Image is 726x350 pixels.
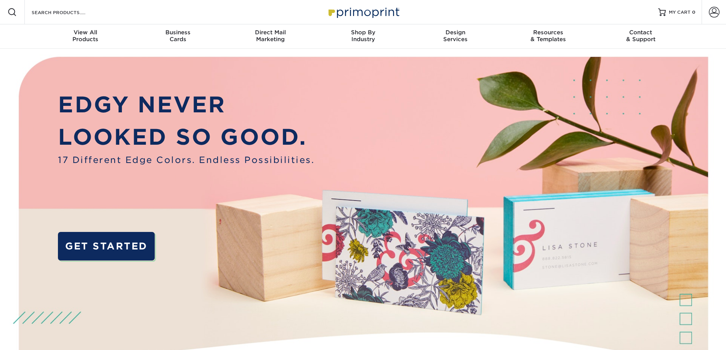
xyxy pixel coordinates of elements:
[692,10,696,15] span: 0
[58,88,314,121] p: EDGY NEVER
[58,153,314,166] span: 17 Different Edge Colors. Endless Possibilities.
[317,29,409,43] div: Industry
[31,8,105,17] input: SEARCH PRODUCTS.....
[409,24,502,49] a: DesignServices
[409,29,502,43] div: Services
[325,4,401,20] img: Primoprint
[39,29,132,43] div: Products
[224,29,317,43] div: Marketing
[131,29,224,43] div: Cards
[39,24,132,49] a: View AllProducts
[502,29,595,36] span: Resources
[595,29,687,36] span: Contact
[58,121,314,153] p: LOOKED SO GOOD.
[502,29,595,43] div: & Templates
[317,24,409,49] a: Shop ByIndustry
[224,29,317,36] span: Direct Mail
[502,24,595,49] a: Resources& Templates
[39,29,132,36] span: View All
[317,29,409,36] span: Shop By
[595,24,687,49] a: Contact& Support
[131,29,224,36] span: Business
[224,24,317,49] a: Direct MailMarketing
[58,232,154,261] a: GET STARTED
[131,24,224,49] a: BusinessCards
[595,29,687,43] div: & Support
[409,29,502,36] span: Design
[669,9,691,16] span: MY CART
